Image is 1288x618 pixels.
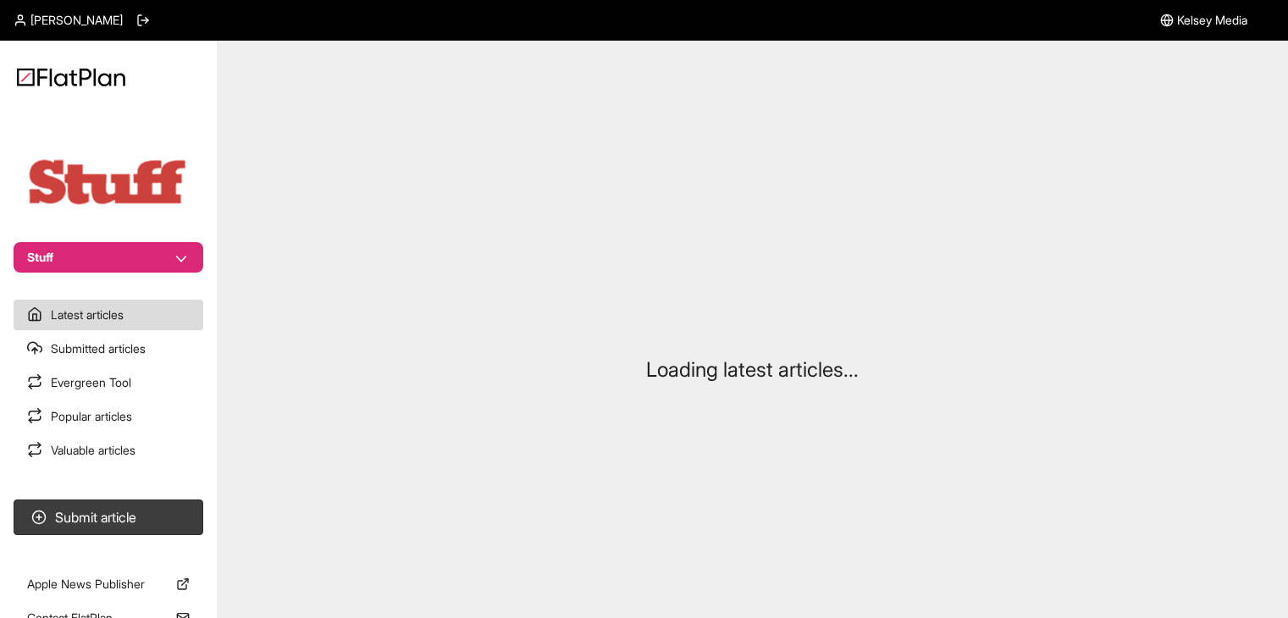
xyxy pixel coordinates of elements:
a: Evergreen Tool [14,367,203,398]
a: Apple News Publisher [14,569,203,599]
a: Popular articles [14,401,203,432]
a: Latest articles [14,300,203,330]
a: Valuable articles [14,435,203,466]
button: Submit article [14,499,203,535]
p: Loading latest articles... [646,356,859,383]
span: [PERSON_NAME] [30,12,123,29]
img: Publication Logo [24,156,193,208]
img: Logo [17,68,125,86]
a: [PERSON_NAME] [14,12,123,29]
span: Kelsey Media [1177,12,1247,29]
a: Submitted articles [14,334,203,364]
button: Stuff [14,242,203,273]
